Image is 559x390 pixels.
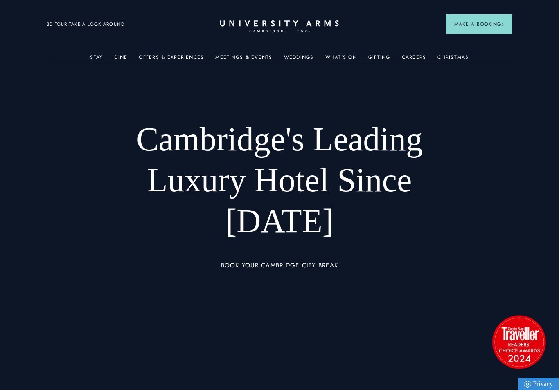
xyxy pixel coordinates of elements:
[221,262,338,271] a: BOOK YOUR CAMBRIDGE CITY BREAK
[518,378,559,390] a: Privacy
[368,54,390,65] a: Gifting
[93,119,466,242] h1: Cambridge's Leading Luxury Hotel Since [DATE]
[220,20,339,33] a: Home
[488,311,550,372] img: image-2524eff8f0c5d55edbf694693304c4387916dea5-1501x1501-png
[284,54,314,65] a: Weddings
[47,21,125,28] a: 3D TOUR:TAKE A LOOK AROUND
[215,54,272,65] a: Meetings & Events
[437,54,469,65] a: Christmas
[446,14,512,34] button: Make a BookingArrow icon
[139,54,204,65] a: Offers & Experiences
[454,20,504,28] span: Make a Booking
[114,54,127,65] a: Dine
[402,54,426,65] a: Careers
[501,23,504,26] img: Arrow icon
[325,54,357,65] a: What's On
[524,381,531,388] img: Privacy
[90,54,103,65] a: Stay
